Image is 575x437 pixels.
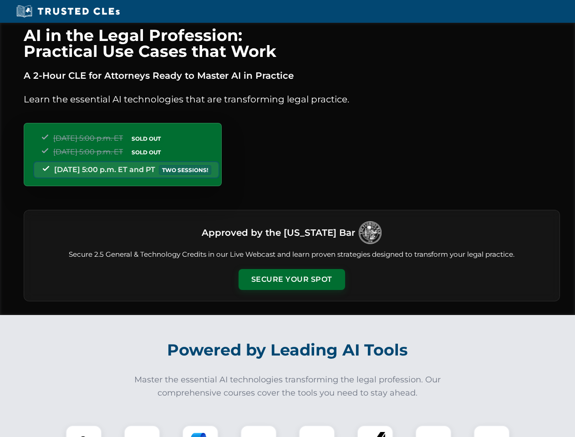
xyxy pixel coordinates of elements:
img: Trusted CLEs [14,5,122,18]
h2: Powered by Leading AI Tools [36,334,540,366]
span: SOLD OUT [128,147,164,157]
p: Master the essential AI technologies transforming the legal profession. Our comprehensive courses... [128,373,447,400]
button: Secure Your Spot [239,269,345,290]
span: [DATE] 5:00 p.m. ET [53,134,123,142]
span: [DATE] 5:00 p.m. ET [53,147,123,156]
p: Learn the essential AI technologies that are transforming legal practice. [24,92,560,107]
h1: AI in the Legal Profession: Practical Use Cases that Work [24,27,560,59]
span: SOLD OUT [128,134,164,143]
h3: Approved by the [US_STATE] Bar [202,224,355,241]
p: Secure 2.5 General & Technology Credits in our Live Webcast and learn proven strategies designed ... [35,249,549,260]
p: A 2-Hour CLE for Attorneys Ready to Master AI in Practice [24,68,560,83]
img: Logo [359,221,382,244]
